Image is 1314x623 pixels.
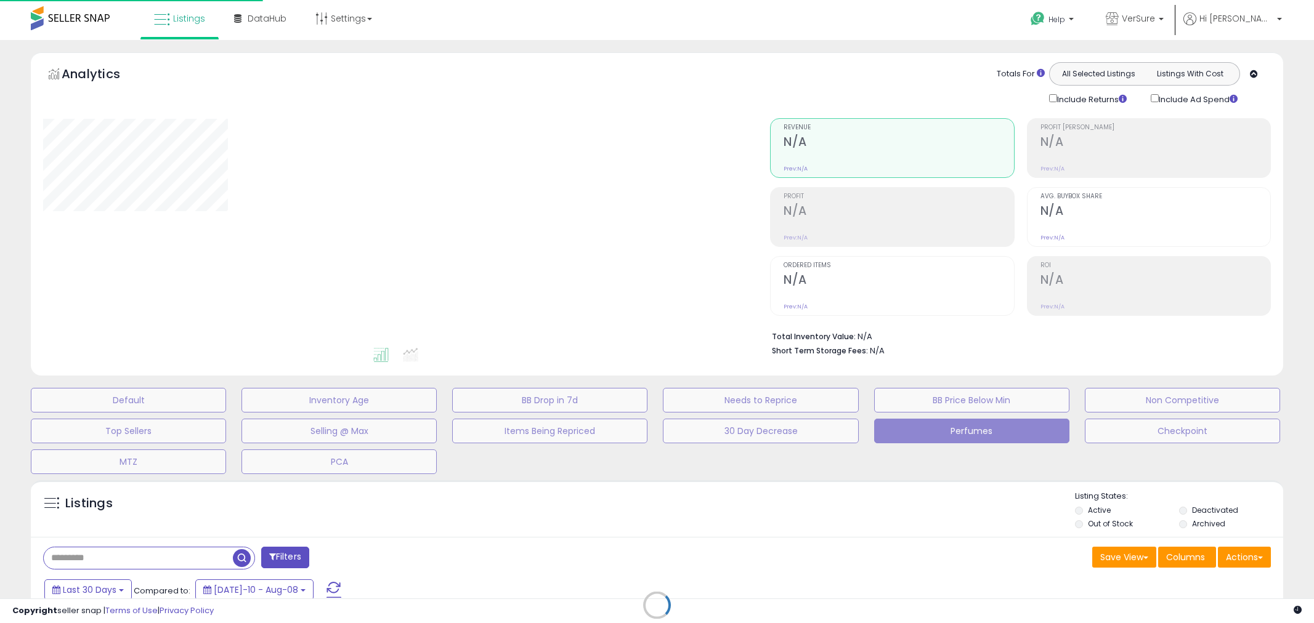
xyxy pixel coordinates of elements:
[1048,14,1065,25] span: Help
[1040,165,1065,172] small: Prev: N/A
[1142,92,1257,106] div: Include Ad Spend
[1053,66,1145,82] button: All Selected Listings
[870,345,885,356] span: N/A
[31,449,226,474] button: MTZ
[241,419,437,443] button: Selling @ Max
[1040,135,1270,151] h2: N/A
[452,419,647,443] button: Items Being Repriced
[1085,388,1280,412] button: Non Competitive
[241,449,437,474] button: PCA
[784,165,808,172] small: Prev: N/A
[12,605,57,616] strong: Copyright
[1040,262,1270,269] span: ROI
[772,345,868,356] b: Short Term Storage Fees:
[1040,273,1270,289] h2: N/A
[784,234,808,241] small: Prev: N/A
[1183,12,1282,40] a: Hi [PERSON_NAME]
[663,419,858,443] button: 30 Day Decrease
[1040,234,1065,241] small: Prev: N/A
[1040,303,1065,310] small: Prev: N/A
[1040,204,1270,220] h2: N/A
[1040,92,1142,106] div: Include Returns
[1040,193,1270,200] span: Avg. Buybox Share
[784,193,1013,200] span: Profit
[1122,12,1155,25] span: VerSure
[784,273,1013,289] h2: N/A
[31,419,226,443] button: Top Sellers
[784,303,808,310] small: Prev: N/A
[997,68,1045,80] div: Totals For
[62,65,144,86] h5: Analytics
[241,388,437,412] button: Inventory Age
[1040,124,1270,131] span: Profit [PERSON_NAME]
[31,388,226,412] button: Default
[784,135,1013,151] h2: N/A
[874,388,1069,412] button: BB Price Below Min
[248,12,286,25] span: DataHub
[1199,12,1273,25] span: Hi [PERSON_NAME]
[784,204,1013,220] h2: N/A
[874,419,1069,443] button: Perfumes
[12,605,214,617] div: seller snap | |
[1021,2,1086,40] a: Help
[772,328,1262,343] li: N/A
[452,388,647,412] button: BB Drop in 7d
[1144,66,1236,82] button: Listings With Cost
[772,331,856,342] b: Total Inventory Value:
[663,388,858,412] button: Needs to Reprice
[784,124,1013,131] span: Revenue
[1030,11,1045,26] i: Get Help
[1085,419,1280,443] button: Checkpoint
[784,262,1013,269] span: Ordered Items
[173,12,205,25] span: Listings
